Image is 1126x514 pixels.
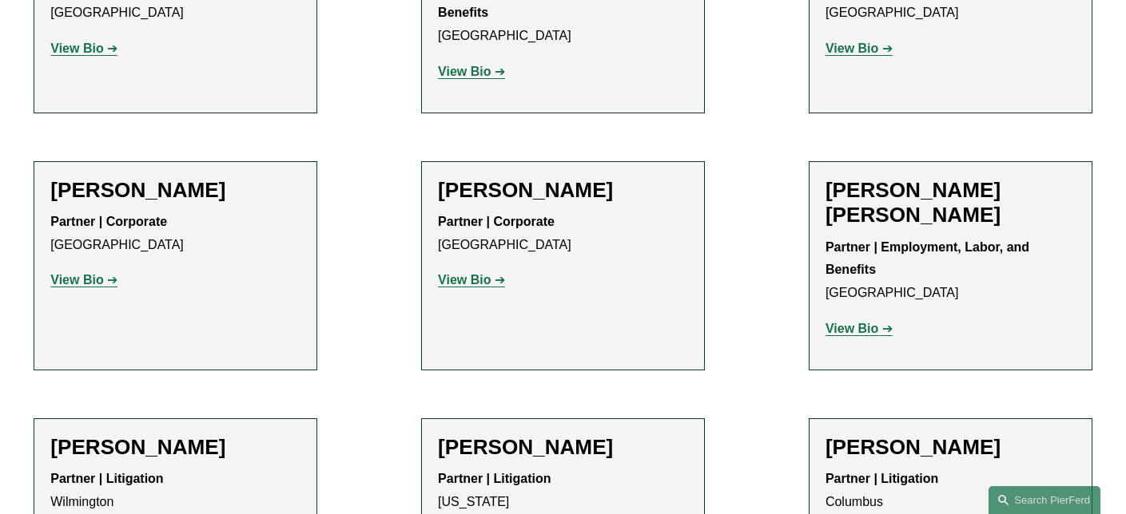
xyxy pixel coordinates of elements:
strong: Partner | Employment, Labor, and Benefits [826,240,1033,277]
strong: Partner | Litigation [438,472,551,485]
p: [GEOGRAPHIC_DATA] [438,211,688,257]
strong: View Bio [826,322,878,335]
h2: [PERSON_NAME] [50,178,300,204]
strong: Partner | Litigation [826,472,938,485]
a: View Bio [826,42,893,55]
h2: [PERSON_NAME] [PERSON_NAME] [826,178,1076,228]
a: Search this site [989,486,1100,514]
h2: [PERSON_NAME] [826,435,1076,461]
strong: View Bio [438,273,491,287]
strong: Partner | Corporate [438,215,555,228]
p: Columbus [826,468,1076,514]
h2: [PERSON_NAME] [438,435,688,461]
a: View Bio [438,273,505,287]
h2: [PERSON_NAME] [50,435,300,461]
strong: Partner | Litigation [50,472,163,485]
h2: [PERSON_NAME] [438,178,688,204]
p: [GEOGRAPHIC_DATA] [826,236,1076,305]
a: View Bio [50,273,117,287]
strong: View Bio [50,42,103,55]
strong: View Bio [50,273,103,287]
strong: Partner | Corporate [50,215,167,228]
a: View Bio [50,42,117,55]
p: [US_STATE] [438,468,688,514]
p: Wilmington [50,468,300,514]
a: View Bio [438,65,505,78]
p: [GEOGRAPHIC_DATA] [50,211,300,257]
strong: View Bio [826,42,878,55]
strong: View Bio [438,65,491,78]
a: View Bio [826,322,893,335]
